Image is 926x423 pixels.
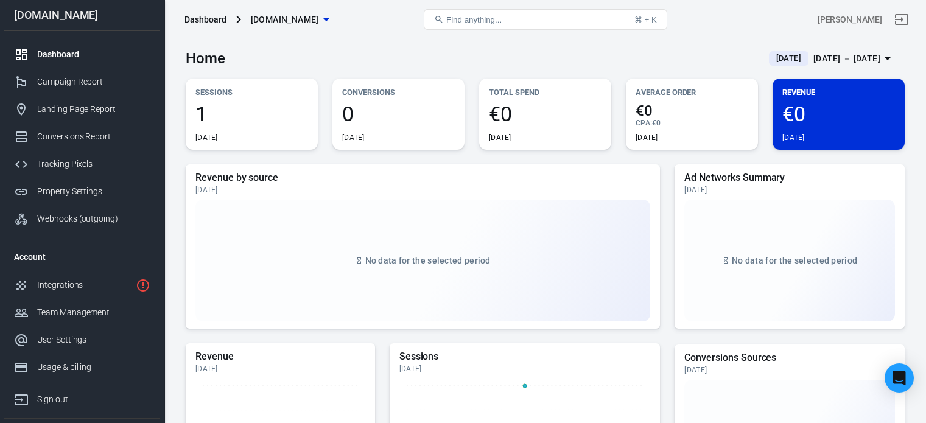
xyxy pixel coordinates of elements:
h5: Conversions Sources [684,352,895,364]
div: Team Management [37,306,150,319]
div: Sign out [37,393,150,406]
div: Integrations [37,279,131,292]
div: [DOMAIN_NAME] [4,10,160,21]
a: Dashboard [4,41,160,68]
p: Sessions [195,86,308,99]
h5: Revenue by source [195,172,650,184]
div: ⌘ + K [634,15,657,24]
div: [DATE] [782,133,805,142]
h5: Sessions [399,351,651,363]
span: 0 [342,103,455,124]
span: 1 [195,103,308,124]
div: [DATE] － [DATE] [813,51,880,66]
span: €0 [652,119,661,127]
a: Integrations [4,271,160,299]
button: [DATE][DATE] － [DATE] [759,49,905,69]
h5: Ad Networks Summary [684,172,895,184]
div: Webhooks (outgoing) [37,212,150,225]
div: [DATE] [399,364,651,374]
span: [DATE] [771,52,806,65]
span: €0 [489,103,602,124]
div: Open Intercom Messenger [885,363,914,393]
span: No data for the selected period [365,256,491,265]
div: [DATE] [684,185,895,195]
div: Tracking Pixels [37,158,150,170]
a: Usage & billing [4,354,160,381]
span: €0 [636,103,748,118]
div: Campaign Report [37,75,150,88]
a: User Settings [4,326,160,354]
div: [DATE] [636,133,658,142]
div: Account id: TDMpudQw [818,13,882,26]
span: €0 [782,103,895,124]
a: Landing Page Report [4,96,160,123]
a: Sign out [887,5,916,34]
a: Sign out [4,381,160,413]
div: Conversions Report [37,130,150,143]
div: [DATE] [342,133,365,142]
div: User Settings [37,334,150,346]
div: Dashboard [184,13,226,26]
p: Total Spend [489,86,602,99]
p: Revenue [782,86,895,99]
span: No data for the selected period [732,256,857,265]
button: [DOMAIN_NAME] [246,9,334,31]
a: Webhooks (outgoing) [4,205,160,232]
a: Conversions Report [4,123,160,150]
span: Find anything... [446,15,502,24]
h5: Revenue [195,351,365,363]
button: Find anything...⌘ + K [424,9,667,30]
li: Account [4,242,160,271]
div: [DATE] [195,364,365,374]
div: Dashboard [37,48,150,61]
div: [DATE] [684,365,895,375]
svg: 1 networks not verified yet [136,278,150,293]
div: [DATE] [195,133,218,142]
div: Usage & billing [37,361,150,374]
p: Conversions [342,86,455,99]
div: Landing Page Report [37,103,150,116]
div: Property Settings [37,185,150,198]
p: Average Order [636,86,748,99]
a: Property Settings [4,178,160,205]
div: [DATE] [195,185,650,195]
h3: Home [186,50,225,67]
a: Tracking Pixels [4,150,160,178]
div: [DATE] [489,133,511,142]
a: Campaign Report [4,68,160,96]
span: velvee.net [251,12,319,27]
span: CPA : [636,119,652,127]
a: Team Management [4,299,160,326]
